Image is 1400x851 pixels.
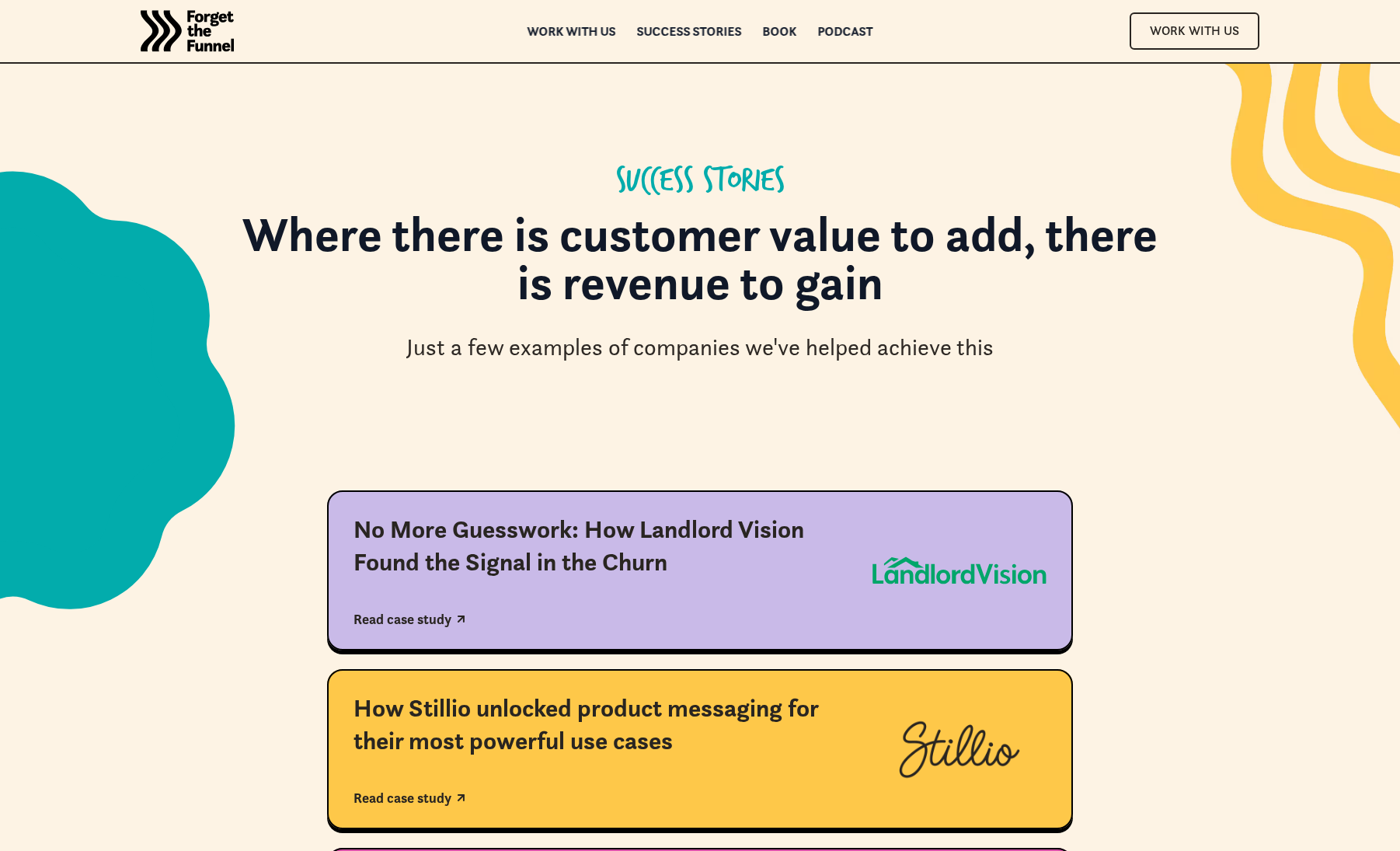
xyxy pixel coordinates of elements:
[353,790,451,807] div: Read case study
[353,611,451,628] div: Read case study
[327,669,1073,829] a: How Stillio unlocked product messaging for their most powerful use casesRead case study
[353,514,846,578] div: No More Guesswork: How Landlord Vision Found the Signal in the Churn
[327,490,1073,650] a: No More Guesswork: How Landlord Vision Found the Signal in the ChurnRead case study
[353,692,846,757] div: How Stillio unlocked product messaging for their most powerful use cases
[616,163,785,201] div: Success Stories
[234,210,1166,323] h1: Where there is customer value to add, there is revenue to gain
[528,26,616,37] a: Work with us
[637,26,742,37] a: Success Stories
[763,26,797,37] a: Book
[406,332,994,364] div: Just a few examples of companies we've helped achieve this
[818,26,873,37] a: Podcast
[1130,12,1259,49] a: Work With Us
